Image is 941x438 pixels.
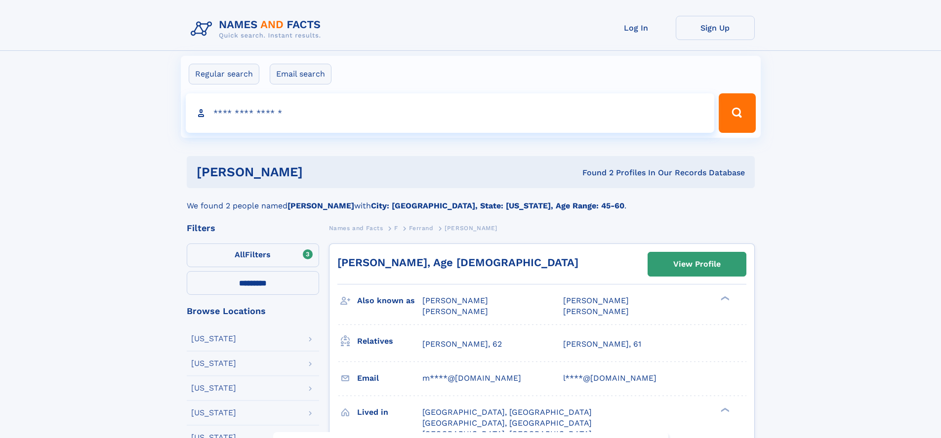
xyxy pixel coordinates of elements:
div: [US_STATE] [191,384,236,392]
a: Sign Up [676,16,755,40]
a: [PERSON_NAME], 62 [422,339,502,350]
h3: Email [357,370,422,387]
label: Email search [270,64,331,84]
h3: Also known as [357,292,422,309]
div: Browse Locations [187,307,319,316]
div: Found 2 Profiles In Our Records Database [443,167,745,178]
label: Regular search [189,64,259,84]
span: [GEOGRAPHIC_DATA], [GEOGRAPHIC_DATA] [422,418,592,428]
div: [US_STATE] [191,335,236,343]
span: [PERSON_NAME] [422,307,488,316]
div: ❯ [718,295,730,302]
a: [PERSON_NAME], Age [DEMOGRAPHIC_DATA] [337,256,578,269]
a: Ferrand [409,222,433,234]
span: All [235,250,245,259]
span: Ferrand [409,225,433,232]
span: [PERSON_NAME] [563,307,629,316]
div: ❯ [718,406,730,413]
b: City: [GEOGRAPHIC_DATA], State: [US_STATE], Age Range: 45-60 [371,201,624,210]
span: [GEOGRAPHIC_DATA], [GEOGRAPHIC_DATA] [422,407,592,417]
img: Logo Names and Facts [187,16,329,42]
span: [PERSON_NAME] [445,225,497,232]
label: Filters [187,243,319,267]
div: [US_STATE] [191,359,236,367]
a: Log In [597,16,676,40]
h1: [PERSON_NAME] [197,166,443,178]
div: We found 2 people named with . [187,188,755,212]
span: [PERSON_NAME] [422,296,488,305]
a: Names and Facts [329,222,383,234]
h3: Relatives [357,333,422,350]
a: [PERSON_NAME], 61 [563,339,641,350]
span: [PERSON_NAME] [563,296,629,305]
input: search input [186,93,715,133]
div: View Profile [673,253,721,276]
span: F [394,225,398,232]
div: [US_STATE] [191,409,236,417]
a: View Profile [648,252,746,276]
a: F [394,222,398,234]
b: [PERSON_NAME] [287,201,354,210]
h3: Lived in [357,404,422,421]
button: Search Button [719,93,755,133]
div: Filters [187,224,319,233]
